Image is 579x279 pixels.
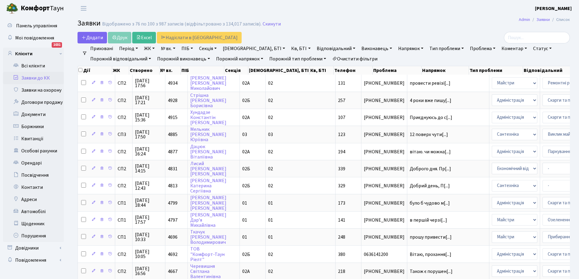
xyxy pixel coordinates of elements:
span: 173 [338,200,345,206]
a: Договори продажу [3,96,64,108]
a: ТОВ"Комфорт-ТаунРіелт" [190,246,225,263]
b: Комфорт [21,3,50,13]
a: Орендарі [3,157,64,169]
span: 02А [242,114,250,121]
span: СП2 [118,166,130,171]
span: [PHONE_NUMBER] [364,149,405,154]
span: провести ревізі[...] [410,80,450,87]
th: [DEMOGRAPHIC_DATA], БТІ [248,66,310,75]
span: [PHONE_NUMBER] [364,115,405,120]
a: [PERSON_NAME][PERSON_NAME][PERSON_NAME] [190,195,226,212]
th: Проблема [373,66,422,75]
b: [PERSON_NAME] [535,5,572,12]
span: 02 [268,148,273,155]
span: 02 [268,97,273,104]
span: [PHONE_NUMBER] [364,269,405,274]
a: Виконавець [359,43,395,54]
span: Заявки [78,18,101,29]
th: Напрямок [422,66,469,75]
a: Боржники [3,121,64,133]
span: [DATE] 12:43 [135,181,163,191]
a: Заявки на охорону [3,84,64,96]
a: Заявки до КК [3,72,64,84]
a: Заявки [536,16,550,23]
span: 329 [338,182,345,189]
span: Панель управління [16,22,57,29]
th: ЖК [112,66,129,75]
span: [PHONE_NUMBER] [364,235,405,240]
a: Дацюк[PERSON_NAME]Віталіївна [190,143,226,160]
span: було б чудово м[...] [410,200,450,206]
th: Тип проблеми [469,66,523,75]
a: Всі клієнти [3,60,64,72]
span: 4667 [168,268,177,275]
span: [DATE] 17:50 [135,130,163,139]
a: Напрямок [396,43,426,54]
span: СП2 [118,149,130,154]
a: Мої повідомлення1031 [3,32,64,44]
a: Порожній напрямок [214,54,266,64]
span: 257 [338,97,345,104]
span: СП2 [118,269,130,274]
img: logo.png [6,2,18,15]
span: Таун [21,3,64,14]
span: Мої повідомлення [15,35,54,41]
a: Очистити фільтри [330,54,380,64]
span: Додати [81,34,103,41]
span: [DATE] 16:56 [135,266,163,276]
span: вітаю. чи можна[...] [410,148,451,155]
span: 02 [268,114,273,121]
span: Добрий день, П[...] [410,182,450,189]
span: 02Б [242,97,250,104]
a: Щоденник [3,218,64,230]
span: [DATE] 16:24 [135,147,163,156]
th: ПІБ [181,66,224,75]
a: Автомобілі [3,206,64,218]
span: 4877 [168,148,177,155]
span: 194 [338,148,345,155]
span: 107 [338,114,345,121]
span: прошу привести[...] [410,234,452,240]
a: [DEMOGRAPHIC_DATA], БТІ [220,43,288,54]
span: 02А [242,80,250,87]
a: Квитанції [3,133,64,145]
span: 03 [242,131,247,138]
span: Доброго дня. Пр[...] [410,165,451,172]
span: 131 [338,80,345,87]
span: [DATE] 17:21 [135,95,163,105]
a: Стрішна[PERSON_NAME]Борисівна [190,92,226,109]
span: СП2 [118,98,130,103]
span: 4 роки вже пишу[...] [410,97,451,104]
span: [PHONE_NUMBER] [364,132,405,137]
span: [DATE] 10:05 [135,249,163,259]
a: Мельник[PERSON_NAME]Юріївна [190,126,226,143]
span: 0636141200 [364,252,405,257]
th: Секція [224,66,248,75]
li: Список [550,16,570,23]
span: Також є порушен[...] [410,268,453,275]
span: [DATE] 14:15 [135,164,163,173]
span: 01 [268,217,273,223]
div: Відображено з 76 по 100 з 987 записів (відфільтровано з 134,017 записів). [102,21,261,27]
span: 02Б [242,182,250,189]
span: [DATE] 18:44 [135,198,163,208]
span: 01 [242,200,247,206]
a: Статус [531,43,554,54]
a: Період [117,43,140,54]
span: 4692 [168,251,177,258]
span: в першій черзі[...] [410,217,447,223]
span: [PHONE_NUMBER] [364,166,405,171]
span: 01 [268,200,273,206]
span: [PHONE_NUMBER] [364,201,405,206]
span: [PHONE_NUMBER] [364,183,405,188]
span: СП1 [118,218,130,223]
span: 248 [338,234,345,240]
a: Коментар [499,43,529,54]
a: Скинути [263,21,281,27]
span: 4928 [168,97,177,104]
th: Кв, БТІ [310,66,334,75]
span: 339 [338,165,345,172]
th: Створено [129,66,160,75]
a: Порожній відповідальний [88,54,153,64]
span: 4831 [168,165,177,172]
